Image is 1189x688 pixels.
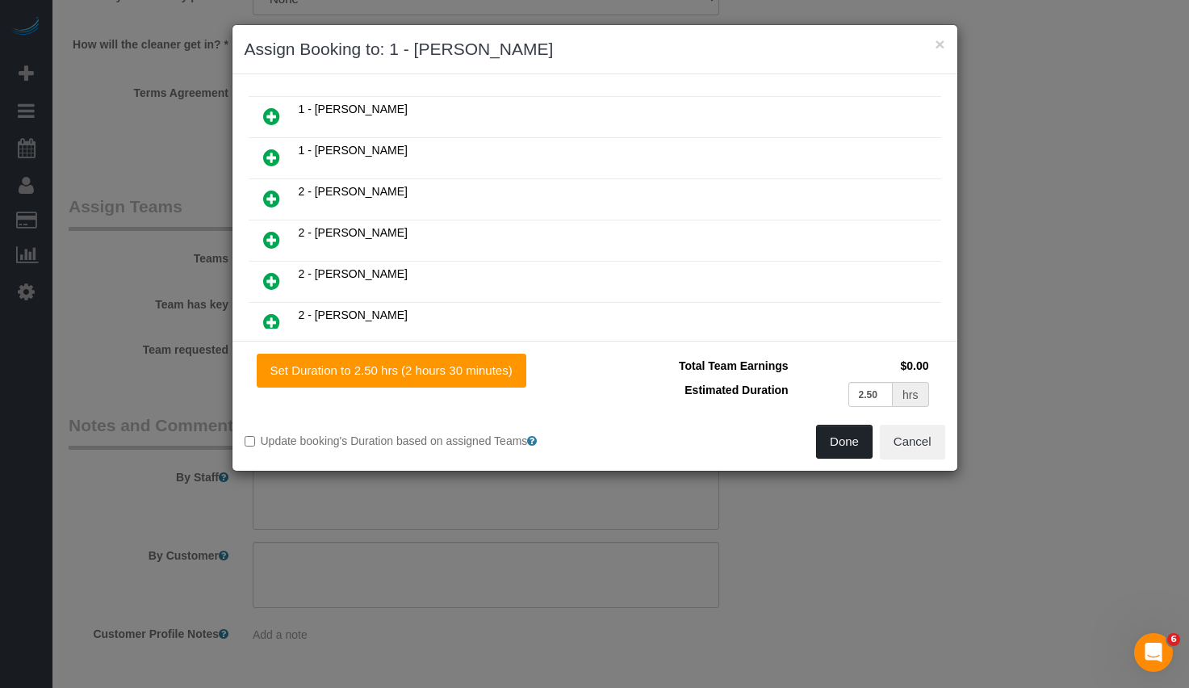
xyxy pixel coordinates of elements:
td: $0.00 [793,354,933,378]
button: Done [816,425,873,459]
label: Update booking's Duration based on assigned Teams [245,433,583,449]
iframe: Intercom live chat [1134,633,1173,672]
span: 2 - [PERSON_NAME] [299,308,408,321]
button: × [935,36,944,52]
span: 1 - [PERSON_NAME] [299,144,408,157]
td: Total Team Earnings [607,354,793,378]
span: 1 - [PERSON_NAME] [299,103,408,115]
h3: Assign Booking to: 1 - [PERSON_NAME] [245,37,945,61]
span: 2 - [PERSON_NAME] [299,226,408,239]
div: hrs [893,382,928,407]
button: Cancel [880,425,945,459]
button: Set Duration to 2.50 hrs (2 hours 30 minutes) [257,354,526,388]
span: 2 - [PERSON_NAME] [299,185,408,198]
input: Update booking's Duration based on assigned Teams [245,436,255,447]
span: 6 [1167,633,1180,646]
span: Estimated Duration [685,384,788,396]
span: 2 - [PERSON_NAME] [299,267,408,280]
